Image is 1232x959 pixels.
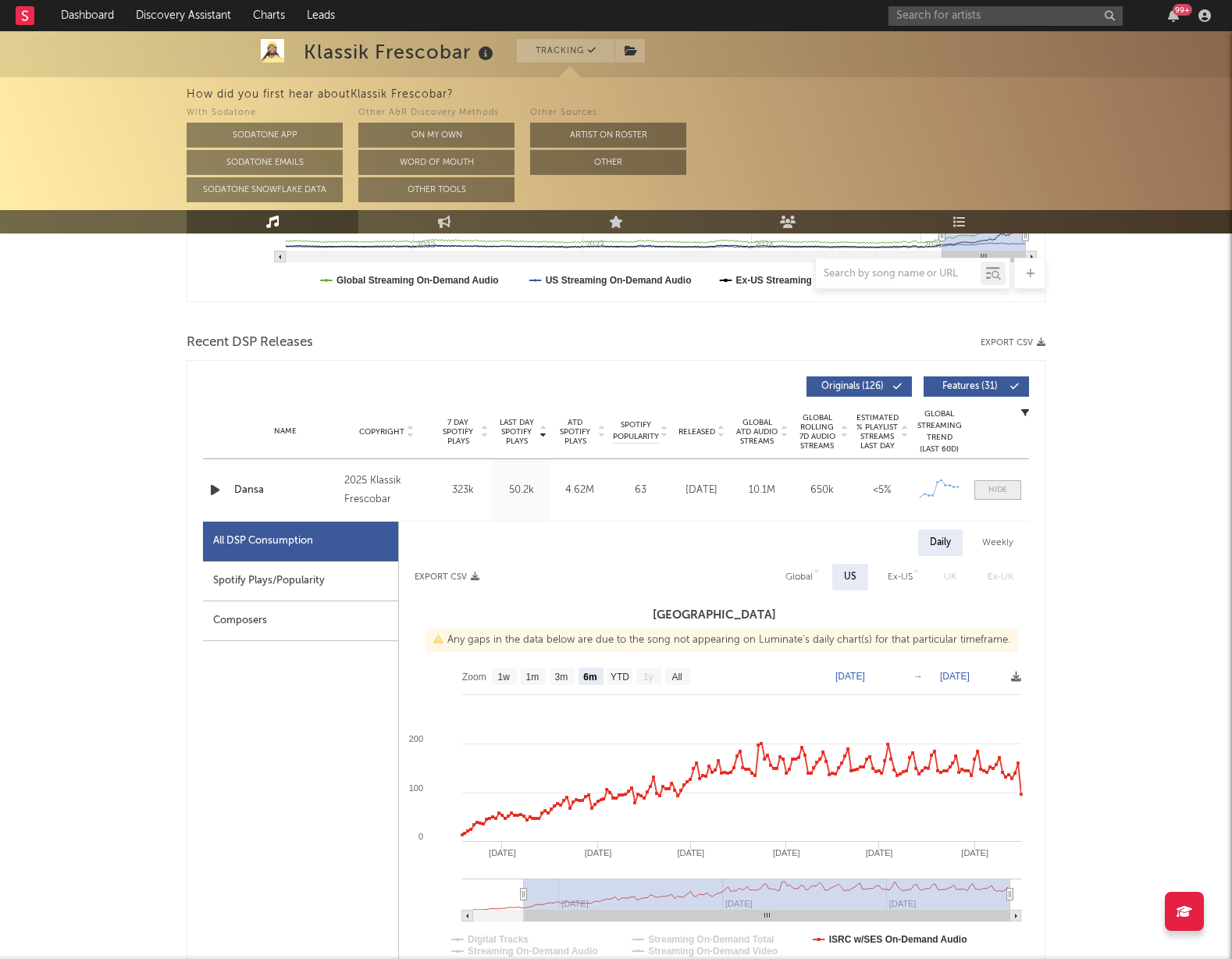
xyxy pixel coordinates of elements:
button: 99+ [1168,9,1179,22]
text: → [913,671,923,682]
div: [DATE] [675,483,728,498]
div: Composers [203,601,398,641]
div: 63 [613,483,668,498]
button: Tracking [517,39,614,62]
text: [DATE] [677,848,704,857]
span: ATD Spotify Plays [554,418,596,446]
div: Daily [918,529,963,556]
text: [DATE] [961,848,988,857]
div: With Sodatone [187,104,343,123]
text: [DATE] [866,848,893,857]
button: Originals(126) [806,376,912,397]
div: 50.2k [496,483,547,498]
div: Global Streaming Trend (Last 60D) [916,408,963,455]
text: 0 [418,832,423,841]
div: Other A&R Discovery Methods [358,104,515,123]
div: How did you first hear about Klassik Frescobar ? [187,85,1232,104]
button: Export CSV [981,338,1045,348]
text: [DATE] [489,848,516,857]
button: Other [530,150,686,175]
text: 6m [583,672,596,683]
div: Other Sources [530,104,686,123]
div: Weekly [970,529,1025,556]
text: Zoom [462,672,486,683]
text: Streaming On-Demand Total [648,934,774,945]
text: Streaming On-Demand Audio [468,946,598,957]
text: Digital Tracks [468,934,529,945]
span: 7 Day Spotify Plays [437,418,479,446]
div: 650k [796,483,848,498]
text: 3m [555,672,568,683]
span: Estimated % Playlist Streams Last Day [856,413,899,451]
text: All [671,672,682,683]
div: All DSP Consumption [213,532,313,551]
div: 10.1M [735,483,788,498]
div: 323k [437,483,488,498]
span: Originals ( 126 ) [817,382,888,391]
button: Sodatone Emails [187,150,343,175]
text: 100 [409,783,423,793]
button: Artist on Roster [530,123,686,148]
span: Global ATD Audio Streams [735,418,778,446]
text: 1w [498,672,511,683]
div: Name [234,426,336,437]
button: On My Own [358,123,515,148]
button: Sodatone App [187,123,343,148]
div: Any gaps in the data below are due to the song not appearing on Luminate's daily chart(s) for tha... [426,629,1018,652]
button: Sodatone Snowflake Data [187,177,343,202]
text: 200 [409,734,423,743]
button: Features(31) [924,376,1029,397]
span: Features ( 31 ) [934,382,1006,391]
text: [DATE] [835,671,865,682]
text: ISRC w/SES On-Demand Audio [829,934,967,945]
button: Export CSV [415,572,479,582]
span: Released [678,427,715,437]
text: [DATE] [585,848,612,857]
text: YTD [611,672,629,683]
div: <5% [856,483,908,498]
div: Ex-US [888,568,913,586]
span: Copyright [359,427,404,437]
span: Spotify Popularity [613,419,659,443]
text: Streaming On-Demand Video [648,946,778,957]
div: Klassik Frescobar [304,39,497,65]
text: 1y [643,672,653,683]
div: 99 + [1173,4,1192,16]
button: Word Of Mouth [358,150,515,175]
input: Search by song name or URL [816,268,981,280]
input: Search for artists [888,6,1123,26]
div: 2025 Klassik Frescobar [344,472,429,509]
div: US [844,568,856,586]
a: Dansa [234,483,336,498]
span: Last Day Spotify Plays [496,418,537,446]
text: [DATE] [940,671,970,682]
span: Global Rolling 7D Audio Streams [796,413,839,451]
div: 4.62M [554,483,605,498]
div: Global [785,568,813,586]
text: 1m [526,672,539,683]
span: Recent DSP Releases [187,333,313,352]
div: All DSP Consumption [203,522,398,561]
text: [DATE] [773,848,800,857]
h3: [GEOGRAPHIC_DATA] [399,606,1029,625]
div: Spotify Plays/Popularity [203,561,398,601]
button: Other Tools [358,177,515,202]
